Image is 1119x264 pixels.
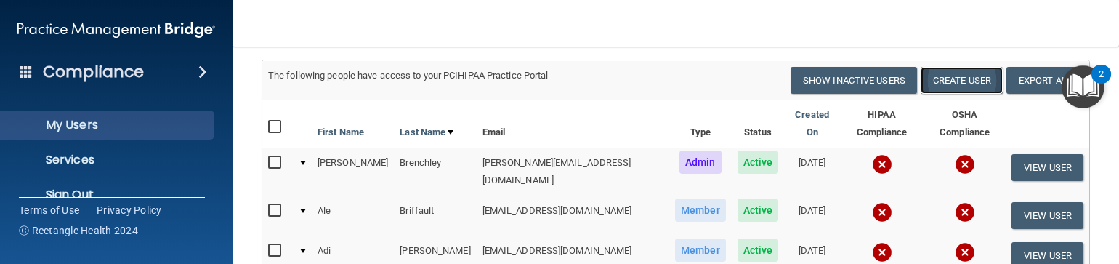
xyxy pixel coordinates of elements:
a: Export All [1006,67,1083,94]
td: Briffault [394,196,476,236]
span: The following people have access to your PCIHIPAA Practice Portal [268,70,549,81]
img: cross.ca9f0e7f.svg [955,202,975,223]
p: My Users [9,118,208,132]
td: [PERSON_NAME] [312,148,394,196]
button: Create User [921,67,1003,94]
td: Brenchley [394,148,476,196]
img: cross.ca9f0e7f.svg [872,154,892,175]
a: Terms of Use [19,203,79,217]
td: Ale [312,196,394,236]
span: Member [675,199,726,222]
button: View User [1011,154,1083,181]
td: [DATE] [784,196,840,236]
a: Privacy Policy [97,203,162,217]
p: Sign Out [9,188,208,202]
td: [DATE] [784,148,840,196]
span: Active [738,151,779,174]
img: cross.ca9f0e7f.svg [955,242,975,263]
img: cross.ca9f0e7f.svg [872,202,892,223]
button: Open Resource Center, 2 new notifications [1062,65,1104,108]
p: Services [9,153,208,167]
h4: Compliance [43,62,144,82]
button: View User [1011,202,1083,229]
div: 2 [1099,74,1104,93]
th: OSHA Compliance [924,100,1006,148]
button: Show Inactive Users [791,67,917,94]
td: [PERSON_NAME][EMAIL_ADDRESS][DOMAIN_NAME] [477,148,669,196]
th: Status [732,100,785,148]
iframe: Drift Widget Chat Controller [1046,164,1102,219]
img: cross.ca9f0e7f.svg [955,154,975,175]
img: cross.ca9f0e7f.svg [872,242,892,263]
a: First Name [318,124,364,141]
th: HIPAA Compliance [840,100,924,148]
a: Last Name [400,124,453,141]
a: Created On [790,106,834,141]
span: Ⓒ Rectangle Health 2024 [19,223,138,238]
span: Active [738,239,779,262]
span: Admin [679,151,722,174]
span: Member [675,239,726,262]
th: Email [477,100,669,148]
img: PMB logo [17,15,215,44]
th: Type [669,100,732,148]
td: [EMAIL_ADDRESS][DOMAIN_NAME] [477,196,669,236]
span: Active [738,199,779,222]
